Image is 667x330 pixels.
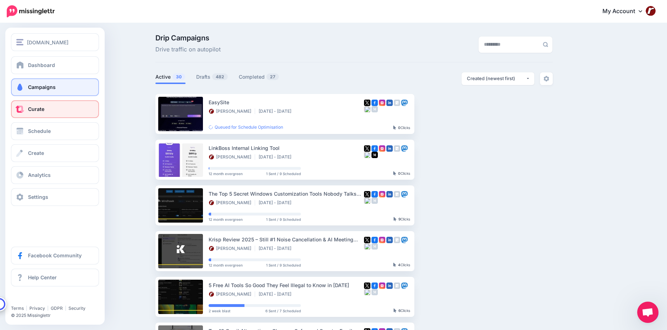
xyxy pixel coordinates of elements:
[11,312,103,319] li: © 2025 Missinglettr
[364,283,370,289] img: twitter-square.png
[398,125,401,130] b: 0
[259,154,295,160] li: [DATE] - [DATE]
[26,306,27,311] span: |
[393,217,397,221] img: pointer-grey-darker.png
[209,200,255,206] li: [PERSON_NAME]
[543,42,548,47] img: search-grey-6.png
[209,218,243,221] span: 12 month evergreen
[364,197,370,204] img: bluesky-grey-square.png
[27,38,68,46] span: [DOMAIN_NAME]
[11,56,99,74] a: Dashboard
[401,283,408,289] img: mastodon-square.png
[467,75,526,82] div: Created (newest first)
[47,306,49,311] span: |
[393,263,396,267] img: pointer-grey-darker.png
[209,263,243,267] span: 12 month evergreen
[379,237,385,243] img: instagram-square.png
[11,247,99,264] a: Facebook Community
[379,191,385,197] img: instagram-square.png
[11,295,65,302] iframe: Twitter Follow Button
[11,166,99,184] a: Analytics
[209,98,364,106] div: EasySite
[462,72,534,85] button: Created (newest first)
[51,306,63,311] a: GDPR
[371,100,378,106] img: facebook-square.png
[259,108,295,114] li: [DATE] - [DATE]
[65,306,66,311] span: |
[11,306,24,311] a: Terms
[209,246,255,251] li: [PERSON_NAME]
[28,274,57,280] span: Help Center
[155,34,221,41] span: Drip Campaigns
[259,200,295,206] li: [DATE] - [DATE]
[11,269,99,286] a: Help Center
[371,237,378,243] img: facebook-square.png
[28,172,51,178] span: Analytics
[209,124,283,130] a: Queued for Schedule Optimisation
[386,283,393,289] img: linkedin-square.png
[11,122,99,140] a: Schedule
[209,235,364,244] div: Krisp Review 2025 – Still #1 Noise Cancellation & AI Meeting Assistant?
[11,33,99,51] button: [DOMAIN_NAME]
[11,188,99,206] a: Settings
[371,289,378,295] img: medium-grey-square.png
[155,73,186,81] a: Active30
[364,289,370,295] img: bluesky-grey-square.png
[393,125,396,130] img: pointer-grey-darker.png
[371,152,378,158] img: medium-square.png
[7,5,55,17] img: Missinglettr
[28,62,55,68] span: Dashboard
[265,309,301,313] span: 6 Sent / 7 Scheduled
[266,73,279,80] span: 27
[239,73,279,81] a: Completed27
[394,283,400,289] img: google_business-grey-square.png
[266,172,301,175] span: 1 Sent / 9 Scheduled
[28,194,48,200] span: Settings
[398,171,401,175] b: 0
[371,191,378,197] img: facebook-square.png
[196,73,228,81] a: Drafts482
[209,281,364,289] div: 5 Free AI Tools So Good They Feel Illegal to Know in [DATE]
[394,237,400,243] img: google_business-grey-square.png
[259,291,295,297] li: [DATE] - [DATE]
[28,252,82,258] span: Facebook Community
[637,302,658,323] a: Open chat
[398,217,401,221] b: 9
[155,45,221,54] span: Drive traffic on autopilot
[393,172,410,176] div: Clicks
[68,306,86,311] a: Security
[28,150,44,156] span: Create
[379,100,385,106] img: instagram-square.png
[209,144,364,152] div: LinkBoss Internal Linking Tool
[28,84,56,90] span: Campaigns
[393,308,397,313] img: pointer-grey-darker.png
[29,306,45,311] a: Privacy
[209,154,255,160] li: [PERSON_NAME]
[11,100,99,118] a: Curate
[28,128,51,134] span: Schedule
[393,309,410,313] div: Clicks
[209,108,255,114] li: [PERSON_NAME]
[209,190,364,198] div: The Top 5 Secret Windows Customization Tools Nobody Talks About in [DATE]
[379,145,385,152] img: instagram-square.png
[364,237,370,243] img: twitter-square.png
[266,263,301,267] span: 1 Sent / 9 Scheduled
[16,39,23,45] img: menu.png
[364,100,370,106] img: twitter-square.png
[393,217,410,222] div: Clicks
[386,100,393,106] img: linkedin-square.png
[371,197,378,204] img: medium-grey-square.png
[212,73,228,80] span: 482
[259,246,295,251] li: [DATE] - [DATE]
[11,78,99,96] a: Campaigns
[364,243,370,250] img: bluesky-grey-square.png
[11,144,99,162] a: Create
[393,171,396,175] img: pointer-grey-darker.png
[364,106,370,112] img: bluesky-grey-square.png
[209,309,230,313] span: 2 week blast
[379,283,385,289] img: instagram-square.png
[386,237,393,243] img: linkedin-square.png
[393,263,410,267] div: Clicks
[394,145,400,152] img: google_business-grey-square.png
[266,218,301,221] span: 1 Sent / 9 Scheduled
